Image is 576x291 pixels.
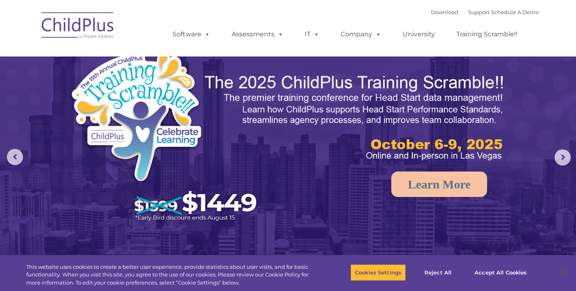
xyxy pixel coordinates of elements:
[413,264,463,281] button: Reject All
[165,26,218,42] a: Software
[391,172,487,197] a: Learn More
[38,6,118,47] img: ChildPlus by Procare Solutions
[224,26,291,42] a: Assessments
[112,53,137,59] span: Last name
[333,26,389,42] a: Company
[350,264,406,281] button: Cookies Settings
[112,86,147,92] span: Phone number
[26,263,317,287] div: This website uses cookies to create a better user experience, provide statistics about user visit...
[431,9,539,15] font: |
[395,26,443,42] a: University
[468,9,489,15] a: Support
[431,9,458,15] a: Download
[448,26,525,42] a: Training Scramble!!
[297,26,327,42] a: IT
[470,264,531,281] button: Accept All Cookies
[554,264,572,281] button: Close
[491,9,539,15] a: Schedule A Demo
